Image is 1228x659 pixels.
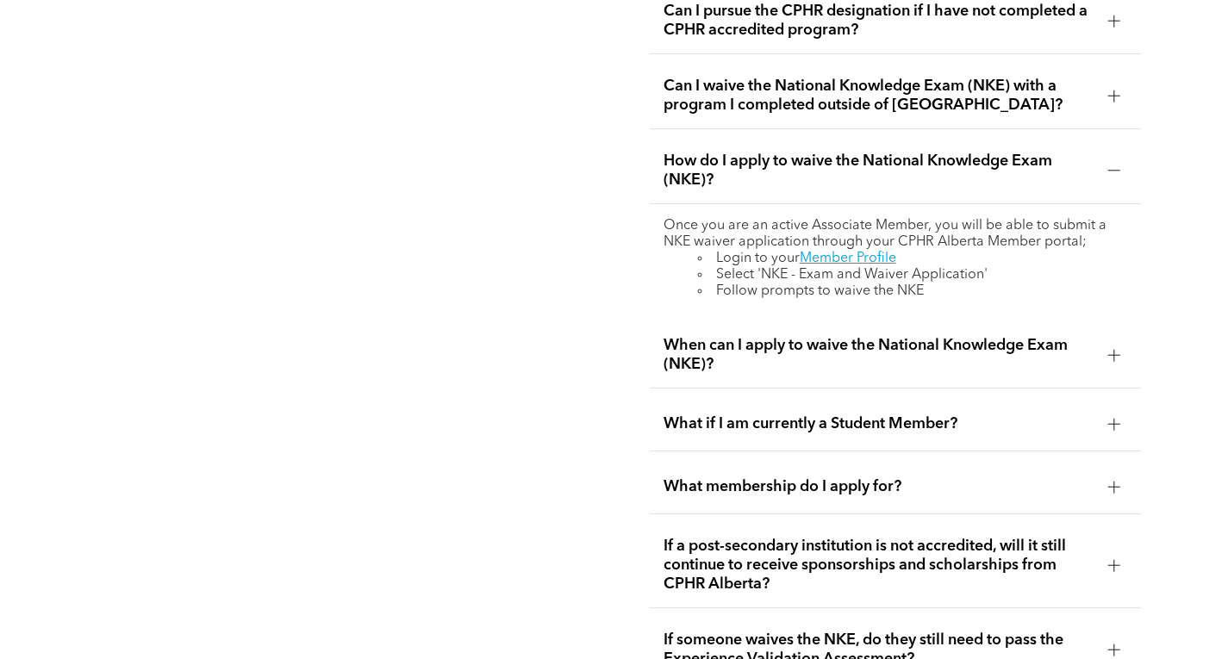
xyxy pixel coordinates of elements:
[664,414,1094,433] span: What if I am currently a Student Member?
[664,218,1127,251] p: Once you are an active Associate Member, you will be able to submit a NKE waiver application thro...
[664,2,1094,40] span: Can I pursue the CPHR designation if I have not completed a CPHR accredited program?
[698,267,1127,283] li: Select 'NKE - Exam and Waiver Application'
[664,152,1094,190] span: How do I apply to waive the National Knowledge Exam (NKE)?
[664,537,1094,594] span: If a post-secondary institution is not accredited, will it still continue to receive sponsorships...
[664,77,1094,115] span: Can I waive the National Knowledge Exam (NKE) with a program I completed outside of [GEOGRAPHIC_D...
[664,336,1094,374] span: When can I apply to waive the National Knowledge Exam (NKE)?
[698,283,1127,300] li: Follow prompts to waive the NKE
[698,251,1127,267] li: Login to your
[800,252,896,265] a: Member Profile
[664,477,1094,496] span: What membership do I apply for?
